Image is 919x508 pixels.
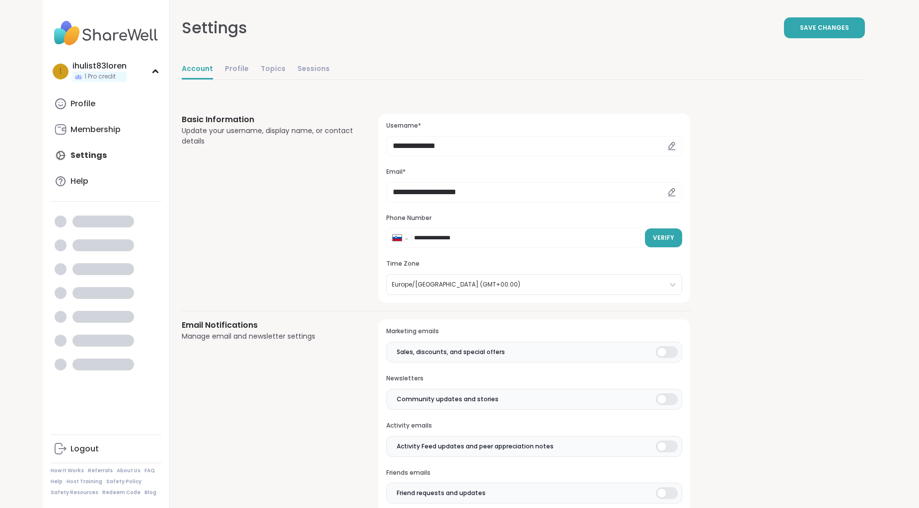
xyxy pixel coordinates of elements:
[800,23,849,32] span: Save Changes
[386,327,682,336] h3: Marketing emails
[67,478,102,485] a: Host Training
[386,168,682,176] h3: Email*
[51,467,84,474] a: How It Works
[645,228,682,247] button: Verify
[71,124,121,135] div: Membership
[51,16,161,51] img: ShareWell Nav Logo
[386,260,682,268] h3: Time Zone
[784,17,865,38] button: Save Changes
[51,169,161,193] a: Help
[182,60,213,79] a: Account
[386,374,682,383] h3: Newsletters
[106,478,141,485] a: Safety Policy
[182,126,355,146] div: Update your username, display name, or contact details
[144,467,155,474] a: FAQ
[225,60,249,79] a: Profile
[71,443,99,454] div: Logout
[182,16,247,40] div: Settings
[397,489,486,498] span: Friend requests and updates
[84,73,116,81] span: 1 Pro credit
[297,60,330,79] a: Sessions
[51,437,161,461] a: Logout
[144,489,156,496] a: Blog
[386,469,682,477] h3: Friends emails
[397,348,505,357] span: Sales, discounts, and special offers
[71,98,95,109] div: Profile
[60,65,62,78] span: i
[397,442,554,451] span: Activity Feed updates and peer appreciation notes
[51,118,161,142] a: Membership
[653,233,674,242] span: Verify
[117,467,141,474] a: About Us
[386,214,682,222] h3: Phone Number
[88,467,113,474] a: Referrals
[72,61,127,72] div: ihulist83loren
[51,478,63,485] a: Help
[182,114,355,126] h3: Basic Information
[102,489,141,496] a: Redeem Code
[397,395,498,404] span: Community updates and stories
[71,176,88,187] div: Help
[51,489,98,496] a: Safety Resources
[386,122,682,130] h3: Username*
[261,60,285,79] a: Topics
[51,92,161,116] a: Profile
[386,422,682,430] h3: Activity emails
[182,319,355,331] h3: Email Notifications
[182,331,355,342] div: Manage email and newsletter settings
